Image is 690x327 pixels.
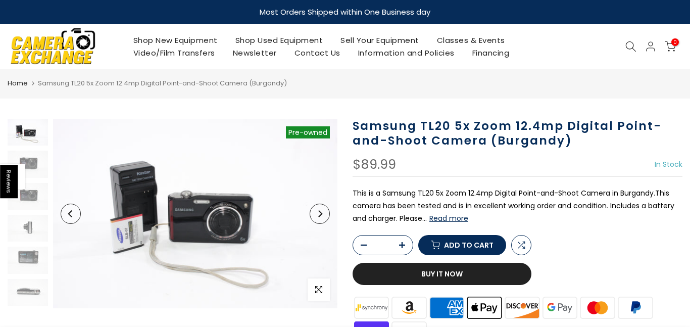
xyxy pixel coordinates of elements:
img: discover [504,295,541,320]
img: american express [428,295,466,320]
h1: Samsung TL20 5x Zoom 12.4mp Digital Point-and-Shoot Camera (Burgandy) [353,119,682,148]
span: Add to cart [444,242,494,249]
img: paypal [617,295,655,320]
a: Newsletter [224,46,285,59]
a: Video/Film Transfers [124,46,224,59]
span: 0 [671,38,679,46]
a: Classes & Events [428,34,514,46]
a: Shop New Equipment [124,34,226,46]
button: Buy it now [353,263,531,285]
button: Previous [61,204,81,224]
a: Financing [463,46,518,59]
a: Information and Policies [349,46,463,59]
img: google pay [541,295,579,320]
img: synchrony [353,295,390,320]
a: Contact Us [285,46,349,59]
img: apple pay [466,295,504,320]
a: Home [8,78,28,88]
span: In Stock [655,159,682,169]
a: Shop Used Equipment [226,34,332,46]
a: 0 [665,41,676,52]
button: Next [310,204,330,224]
span: Samsung TL20 5x Zoom 12.4mp Digital Point-and-Shoot Camera (Burgandy) [38,78,287,88]
img: master [579,295,617,320]
p: This is a Samsung TL20 5x Zoom 12.4mp Digital Point-and-Shoot Camera in Burgandy.This camera has ... [353,187,682,225]
img: amazon payments [390,295,428,320]
button: Add to cart [418,235,506,255]
div: $89.99 [353,158,396,171]
strong: Most Orders Shipped within One Business day [260,7,430,17]
a: Sell Your Equipment [332,34,428,46]
button: Read more [429,214,468,223]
